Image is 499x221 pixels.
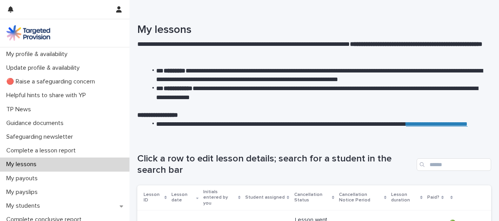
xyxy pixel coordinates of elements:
[3,202,46,210] p: My students
[3,78,101,85] p: 🔴 Raise a safeguarding concern
[339,190,382,205] p: Cancellation Notice Period
[3,51,74,58] p: My profile & availability
[417,158,491,171] input: Search
[3,133,79,141] p: Safeguarding newsletter
[3,92,92,99] p: Helpful hints to share with YP
[391,190,418,205] p: Lesson duration
[137,24,485,37] h1: My lessons
[3,175,44,182] p: My payouts
[3,64,86,72] p: Update profile & availability
[203,188,236,208] p: Initials entered by you
[3,161,43,168] p: My lessons
[3,120,70,127] p: Guidance documents
[6,25,50,41] img: M5nRWzHhSzIhMunXDL62
[137,153,413,176] h1: Click a row to edit lesson details; search for a student in the search bar
[171,190,194,205] p: Lesson date
[3,147,82,154] p: Complete a lesson report
[245,193,285,202] p: Student assigned
[294,190,330,205] p: Cancellation Status
[3,188,44,196] p: My payslips
[427,193,439,202] p: Paid?
[3,106,37,113] p: TP News
[144,190,162,205] p: Lesson ID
